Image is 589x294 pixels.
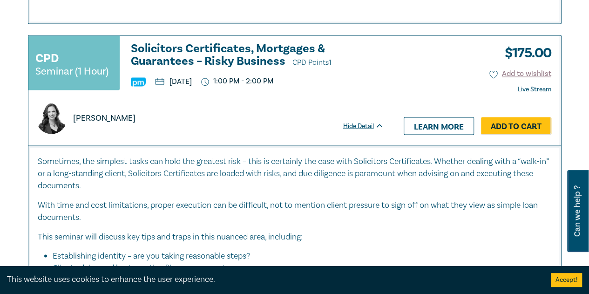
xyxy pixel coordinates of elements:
p: This seminar will discuss key tips and traps in this nuanced area, including: [38,231,552,243]
span: CPD Points 1 [292,58,332,67]
div: This website uses cookies to enhance the user experience. [7,273,537,286]
small: Seminar (1 Hour) [35,67,108,76]
p: Sometimes, the simplest tasks can hold the greatest risk – this is certainly the case with Solici... [38,155,552,191]
div: Hide Detail [343,121,394,130]
p: [PERSON_NAME] [73,112,135,124]
strong: Live Stream [518,85,551,94]
p: [DATE] [155,78,192,85]
img: https://s3.ap-southeast-2.amazonaws.com/leo-cussen-store-production-content/Contacts/Shelley%20Na... [36,103,67,134]
h3: Solicitors Certificates, Mortgages & Guarantees – Risky Business [131,42,384,69]
img: Practice Management & Business Skills [131,77,146,86]
h3: $ 175.00 [498,42,551,64]
p: 1:00 PM - 2:00 PM [201,77,273,86]
button: Accept cookies [551,273,582,287]
a: Learn more [404,117,474,135]
li: Client advice and best practice file management. [53,262,542,274]
p: With time and cost limitations, proper execution can be difficult, not to mention client pressure... [38,199,552,223]
span: Can we help ? [573,176,582,246]
a: Add to Cart [481,117,551,135]
li: Establishing identity – are you taking reasonable steps? [53,250,542,262]
a: Solicitors Certificates, Mortgages & Guarantees – Risky Business CPD Points1 [131,42,384,69]
h3: CPD [35,50,59,67]
button: Add to wishlist [489,68,551,79]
